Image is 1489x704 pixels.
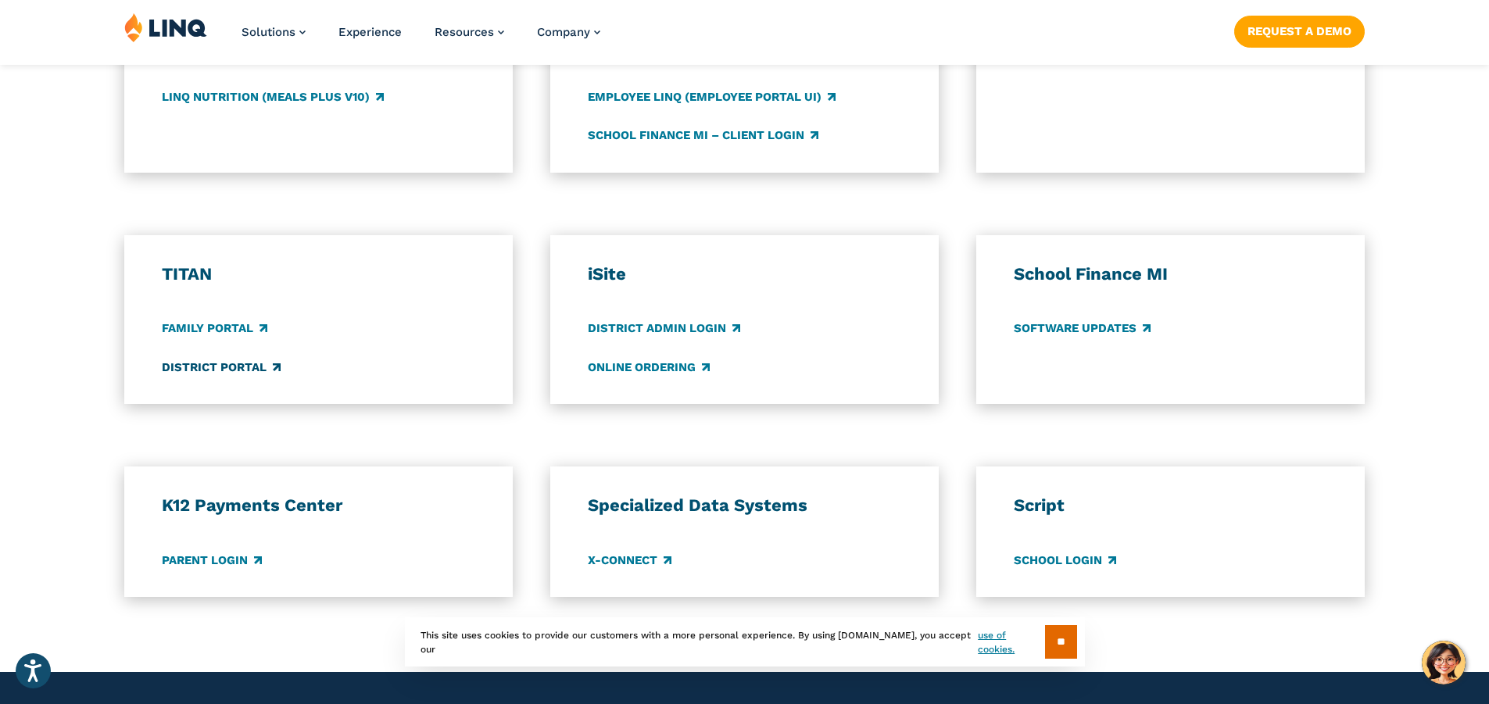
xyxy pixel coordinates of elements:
[588,552,671,569] a: X-Connect
[242,25,306,39] a: Solutions
[242,13,600,64] nav: Primary Navigation
[588,359,710,376] a: Online Ordering
[537,25,600,39] a: Company
[537,25,590,39] span: Company
[162,552,262,569] a: Parent Login
[1422,641,1466,684] button: Hello, have a question? Let’s chat.
[588,88,836,105] a: Employee LINQ (Employee Portal UI)
[162,263,476,285] h3: TITAN
[588,495,902,516] h3: Specialized Data Systems
[1014,263,1328,285] h3: School Finance MI
[1234,13,1365,47] nav: Button Navigation
[1014,320,1151,338] a: Software Updates
[162,495,476,516] h3: K12 Payments Center
[1234,16,1365,47] a: Request a Demo
[435,25,504,39] a: Resources
[435,25,494,39] span: Resources
[978,628,1044,656] a: use of cookies.
[588,320,740,338] a: District Admin Login
[162,359,281,376] a: District Portal
[405,617,1085,666] div: This site uses cookies to provide our customers with a more personal experience. By using [DOMAIN...
[242,25,295,39] span: Solutions
[162,320,267,338] a: Family Portal
[162,88,384,105] a: LINQ Nutrition (Meals Plus v10)
[338,25,402,39] a: Experience
[588,127,818,144] a: School Finance MI – Client Login
[124,13,207,42] img: LINQ | K‑12 Software
[1014,495,1328,516] h3: Script
[588,263,902,285] h3: iSite
[1014,552,1116,569] a: School Login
